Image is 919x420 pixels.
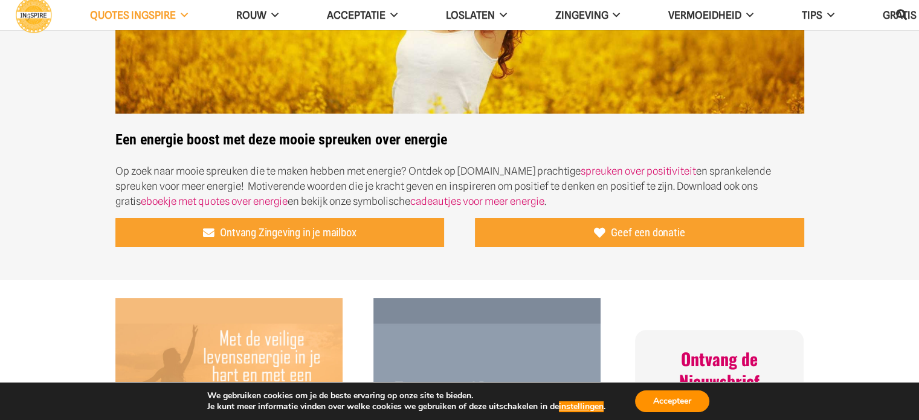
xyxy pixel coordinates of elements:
a: Zoeken [889,1,914,30]
span: GRATIS [883,9,917,21]
span: ROUW [236,9,266,21]
span: Loslaten [446,9,495,21]
p: Je kunt meer informatie vinden over welke cookies we gebruiken of deze uitschakelen in de . [207,401,605,412]
span: QUOTES INGSPIRE [90,9,176,21]
button: instellingen [559,401,604,412]
a: cadeautjes voor meer energie [410,195,544,207]
a: Met de veilige levensenergie in je hart en met een diep innerlijk weten, ontdek je… – Citaat van ... [115,299,343,311]
a: eboekje met quotes over energie [141,195,288,207]
span: TIPS [802,9,822,21]
a: spreuken over positiviteit [581,165,696,177]
a: Ingspire spreuk: Gun jezelf rust, uit rust komt de kracht [373,299,601,311]
span: VERMOEIDHEID [668,9,741,21]
span: Ontvang de Nieuwsbrief [679,346,759,393]
button: Accepteer [635,390,709,412]
p: Op zoek naar mooie spreuken die te maken hebben met energie? Ontdek op [DOMAIN_NAME] prachtige en... [115,164,804,209]
p: We gebruiken cookies om je de beste ervaring op onze site te bieden. [207,390,605,401]
strong: Een energie boost met deze mooie spreuken over energie [115,131,447,148]
span: Geef een donatie [611,226,685,239]
span: Ontvang Zingeving in je mailbox [220,226,356,239]
a: Ontvang Zingeving in je mailbox [115,218,445,247]
a: Geef een donatie [475,218,804,247]
span: Zingeving [555,9,608,21]
span: Acceptatie [327,9,385,21]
